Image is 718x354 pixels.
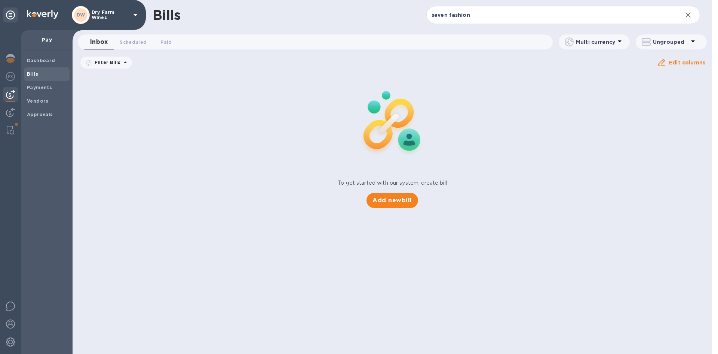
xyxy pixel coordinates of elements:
div: Unpin categories [3,7,18,22]
b: Bills [27,71,38,77]
b: Payments [27,85,52,90]
span: Inbox [90,37,108,47]
button: Add newbill [366,193,418,208]
span: Paid [160,38,172,46]
span: Add new bill [372,196,412,205]
span: Scheduled [120,38,147,46]
u: Edit columns [669,60,705,66]
p: Ungrouped [653,38,688,46]
img: Logo [27,10,58,19]
b: DW [77,12,85,18]
p: Multi currency [576,38,615,46]
p: Dry Farm Wines [92,10,129,20]
h1: Bills [153,7,180,23]
b: Approvals [27,112,53,117]
p: Filter Bills [92,59,121,66]
img: Foreign exchange [6,72,15,81]
p: Pay [27,36,67,43]
b: Vendors [27,98,49,104]
p: To get started with our system, create bill [338,179,447,187]
b: Dashboard [27,58,55,63]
